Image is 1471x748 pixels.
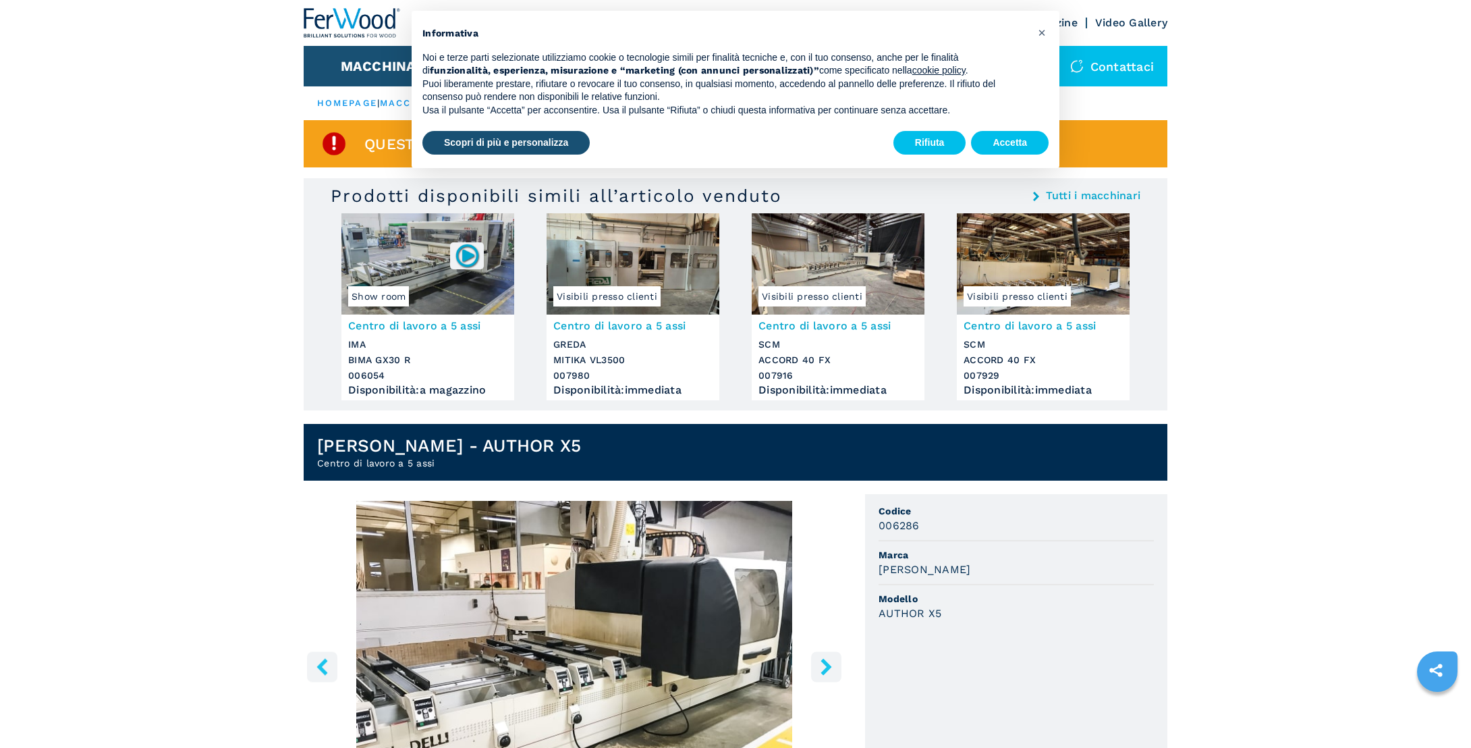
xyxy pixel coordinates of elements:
button: Rifiuta [893,131,966,155]
p: Puoi liberamente prestare, rifiutare o revocare il tuo consenso, in qualsiasi momento, accedendo ... [422,78,1027,104]
div: Disponibilità : a magazzino [348,387,507,394]
span: Marca [879,548,1154,562]
div: Disponibilità : immediata [553,387,713,394]
h3: 006286 [879,518,920,533]
h3: Centro di lavoro a 5 assi [964,318,1123,333]
h3: GREDA MITIKA VL3500 007980 [553,337,713,383]
a: HOMEPAGE [317,98,377,108]
button: left-button [307,651,337,682]
p: Noi e terze parti selezionate utilizziamo cookie o tecnologie simili per finalità tecniche e, con... [422,51,1027,78]
span: Visibili presso clienti [964,286,1071,306]
p: Usa il pulsante “Accetta” per acconsentire. Usa il pulsante “Rifiuta” o chiudi questa informativa... [422,104,1027,117]
h3: Prodotti disponibili simili all’articolo venduto [331,185,782,207]
h3: AUTHOR X5 [879,606,941,621]
h2: Centro di lavoro a 5 assi [317,456,581,470]
strong: funzionalità, esperienza, misurazione e “marketing (con annunci personalizzati)” [430,65,819,76]
h3: Centro di lavoro a 5 assi [758,318,918,333]
button: Macchinari [341,58,431,74]
a: Centro di lavoro a 5 assi IMA BIMA GX30 RShow room006054Centro di lavoro a 5 assiIMABIMA GX30 R00... [341,213,514,400]
a: macchinari [380,98,451,108]
span: Modello [879,592,1154,606]
a: Centro di lavoro a 5 assi SCM ACCORD 40 FXVisibili presso clientiCentro di lavoro a 5 assiSCMACCO... [752,213,924,400]
img: Contattaci [1070,59,1084,73]
a: Centro di lavoro a 5 assi SCM ACCORD 40 FXVisibili presso clientiCentro di lavoro a 5 assiSCMACCO... [957,213,1130,400]
img: Centro di lavoro a 5 assi IMA BIMA GX30 R [341,213,514,315]
span: × [1038,24,1046,41]
span: Show room [348,286,409,306]
img: Centro di lavoro a 5 assi SCM ACCORD 40 FX [752,213,924,315]
button: right-button [811,651,841,682]
h3: IMA BIMA GX30 R 006054 [348,337,507,383]
div: Disponibilità : immediata [758,387,918,394]
h3: Centro di lavoro a 5 assi [553,318,713,333]
h3: Centro di lavoro a 5 assi [348,318,507,333]
div: Disponibilità : immediata [964,387,1123,394]
span: Questo articolo è già venduto [364,136,627,152]
a: cookie policy [912,65,966,76]
img: Ferwood [304,8,401,38]
iframe: Chat [1414,687,1461,738]
span: Visibili presso clienti [758,286,866,306]
span: Visibili presso clienti [553,286,661,306]
img: Centro di lavoro a 5 assi GREDA MITIKA VL3500 [547,213,719,315]
h2: Informativa [422,27,1027,41]
button: Scopri di più e personalizza [422,131,590,155]
a: Tutti i macchinari [1046,190,1141,201]
button: Chiudi questa informativa [1031,22,1053,43]
h3: [PERSON_NAME] [879,562,970,577]
h1: [PERSON_NAME] - AUTHOR X5 [317,435,581,456]
a: Centro di lavoro a 5 assi GREDA MITIKA VL3500Visibili presso clientiCentro di lavoro a 5 assiGRED... [547,213,719,400]
h3: SCM ACCORD 40 FX 007916 [758,337,918,383]
span: Codice [879,504,1154,518]
a: Video Gallery [1095,16,1167,29]
div: Contattaci [1057,46,1168,86]
a: sharethis [1419,653,1453,687]
span: | [377,98,380,108]
button: Accetta [971,131,1049,155]
img: SoldProduct [321,130,348,157]
img: 006054 [454,242,480,269]
img: Centro di lavoro a 5 assi SCM ACCORD 40 FX [957,213,1130,315]
h3: SCM ACCORD 40 FX 007929 [964,337,1123,383]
